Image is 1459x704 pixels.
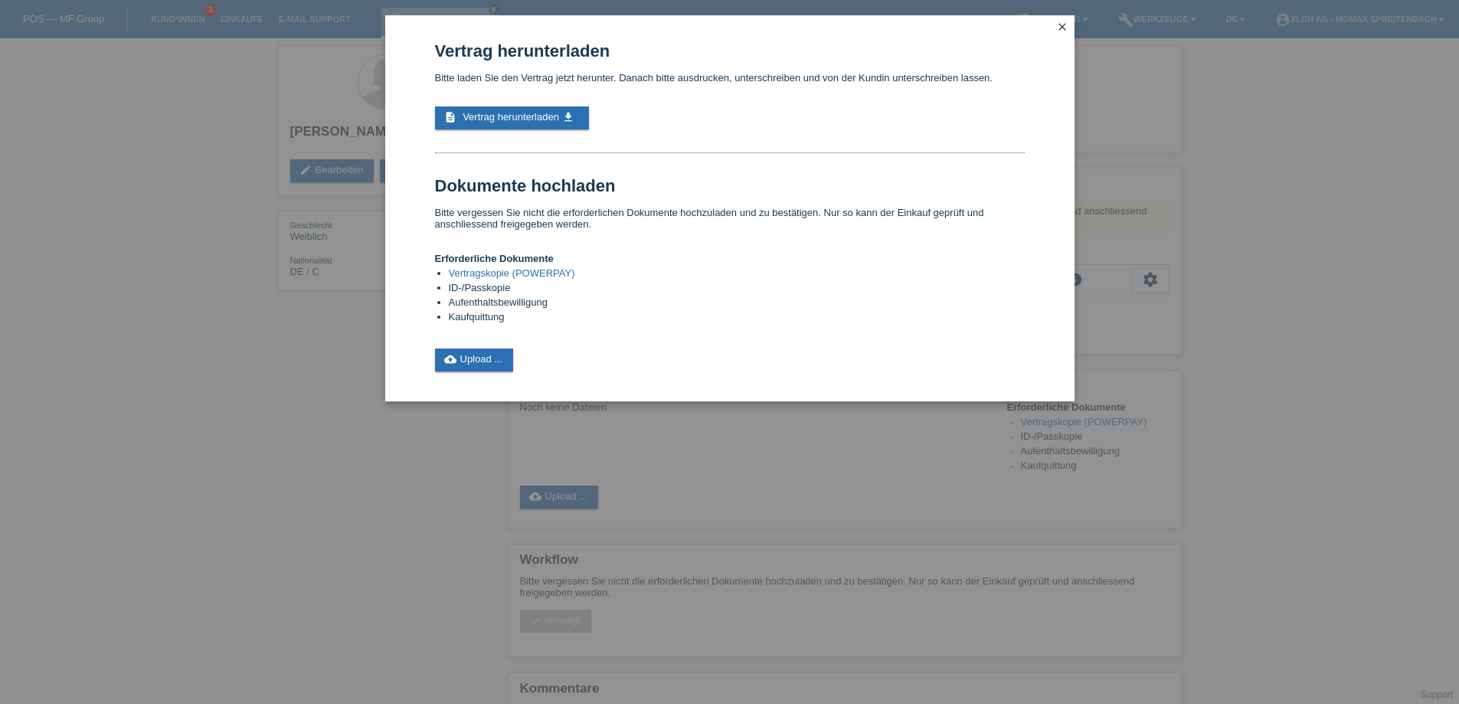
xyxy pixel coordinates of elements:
li: Kaufquittung [449,311,1025,326]
i: get_app [562,111,574,123]
h1: Vertrag herunterladen [435,41,1025,61]
span: Vertrag herunterladen [463,111,559,123]
a: cloud_uploadUpload ... [435,349,514,372]
p: Bitte vergessen Sie nicht die erforderlichen Dokumente hochzuladen und zu bestätigen. Nur so kann... [435,207,1025,230]
p: Bitte laden Sie den Vertrag jetzt herunter. Danach bitte ausdrucken, unterschreiben und von der K... [435,72,1025,83]
i: close [1056,21,1068,33]
a: close [1052,19,1072,37]
a: Vertragskopie (POWERPAY) [449,267,575,279]
a: description Vertrag herunterladen get_app [435,106,589,129]
li: ID-/Passkopie [449,282,1025,296]
h1: Dokumente hochladen [435,176,1025,195]
li: Aufenthaltsbewilligung [449,296,1025,311]
i: description [444,111,456,123]
i: cloud_upload [444,353,456,365]
h4: Erforderliche Dokumente [435,253,1025,264]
